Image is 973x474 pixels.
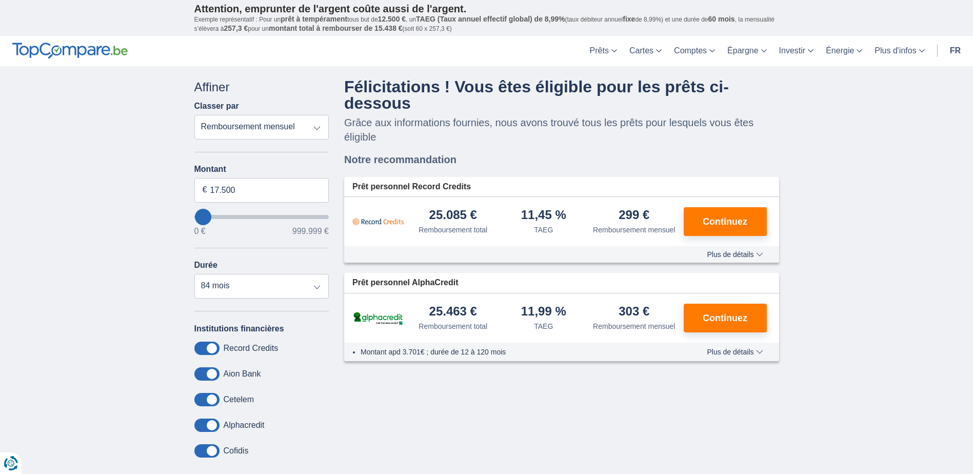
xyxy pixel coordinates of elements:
[429,209,477,223] div: 25.085 €
[699,250,770,259] button: Plus de détails
[521,305,566,319] div: 11,99 %
[868,36,930,66] a: Plus d'infos
[224,344,279,353] label: Record Credits
[619,209,649,223] div: 299 €
[194,261,217,270] label: Durée
[623,15,635,23] span: fixe
[619,305,649,319] div: 303 €
[352,181,471,193] span: Prêt personnel Record Credits
[12,43,128,59] img: TopCompare
[721,36,773,66] a: Épargne
[269,24,403,32] span: montant total à rembourser de 15.438 €
[820,36,868,66] a: Énergie
[352,277,459,289] span: Prêt personnel AlphaCredit
[352,310,404,326] img: pret personnel AlphaCredit
[708,15,735,23] span: 60 mois
[224,395,254,404] label: Cetelem
[281,15,347,23] span: prêt à tempérament
[707,251,763,258] span: Plus de détails
[773,36,820,66] a: Investir
[593,225,675,235] div: Remboursement mensuel
[361,347,677,357] li: Montant apd 3.701€ ; durée de 12 à 120 mois
[584,36,623,66] a: Prêts
[684,207,767,236] button: Continuez
[194,15,779,33] p: Exemple représentatif : Pour un tous but de , un (taux débiteur annuel de 8,99%) et une durée de ...
[699,348,770,356] button: Plus de détails
[344,78,779,111] h4: Félicitations ! Vous êtes éligible pour les prêts ci-dessous
[707,348,763,355] span: Plus de détails
[194,165,329,174] label: Montant
[623,36,668,66] a: Cartes
[534,321,553,331] div: TAEG
[194,3,779,15] p: Attention, emprunter de l'argent coûte aussi de l'argent.
[194,102,239,111] label: Classer par
[224,24,248,32] span: 257,3 €
[684,304,767,332] button: Continuez
[224,421,265,430] label: Alphacredit
[944,36,967,66] a: fr
[378,15,406,23] span: 12.500 €
[534,225,553,235] div: TAEG
[194,78,329,96] div: Affiner
[203,184,207,196] span: €
[521,209,566,223] div: 11,45 %
[224,369,261,379] label: Aion Bank
[703,313,747,323] span: Continuez
[352,209,404,234] img: pret personnel Record Credits
[419,321,487,331] div: Remboursement total
[292,227,329,235] span: 999.999 €
[429,305,477,319] div: 25.463 €
[194,215,329,219] input: wantToBorrow
[224,446,249,456] label: Cofidis
[703,217,747,226] span: Continuez
[194,227,206,235] span: 0 €
[593,321,675,331] div: Remboursement mensuel
[194,324,284,333] label: Institutions financières
[668,36,721,66] a: Comptes
[416,15,565,23] span: TAEG (Taux annuel effectif global) de 8,99%
[419,225,487,235] div: Remboursement total
[344,115,779,144] p: Grâce aux informations fournies, nous avons trouvé tous les prêts pour lesquels vous êtes éligible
